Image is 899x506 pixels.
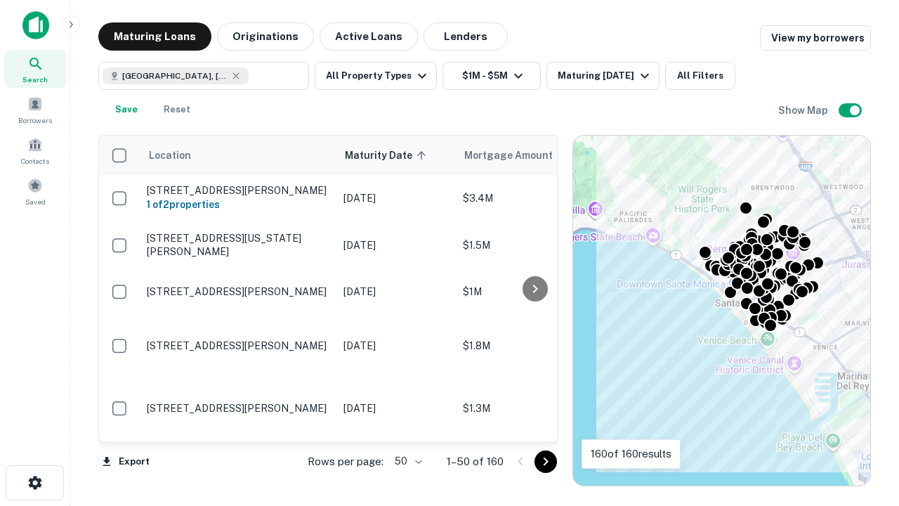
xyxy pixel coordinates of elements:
a: Saved [4,172,66,210]
button: Save your search to get updates of matches that match your search criteria. [104,96,149,124]
span: Search [22,74,48,85]
p: [STREET_ADDRESS][PERSON_NAME] [147,285,329,298]
a: Contacts [4,131,66,169]
button: All Filters [665,62,735,90]
div: 50 [389,451,424,472]
iframe: Chat Widget [829,394,899,461]
a: View my borrowers [760,25,871,51]
span: Saved [25,196,46,207]
button: Lenders [424,22,508,51]
p: [DATE] [343,190,449,206]
button: Reset [155,96,199,124]
button: Go to next page [534,450,557,473]
button: Active Loans [320,22,418,51]
p: $1.5M [463,238,603,253]
p: [DATE] [343,338,449,353]
th: Maturity Date [336,136,456,175]
div: Maturing [DATE] [558,67,653,84]
a: Borrowers [4,91,66,129]
p: [STREET_ADDRESS][PERSON_NAME] [147,184,329,197]
span: Location [148,147,191,164]
button: Maturing [DATE] [546,62,660,90]
span: Mortgage Amount [464,147,571,164]
p: [DATE] [343,284,449,299]
button: Originations [217,22,314,51]
button: All Property Types [315,62,437,90]
p: 160 of 160 results [591,446,671,462]
th: Mortgage Amount [456,136,610,175]
p: $1.3M [463,401,603,416]
span: [GEOGRAPHIC_DATA], [GEOGRAPHIC_DATA], [GEOGRAPHIC_DATA] [122,70,228,82]
p: $3.4M [463,190,603,206]
button: Export [98,451,153,472]
span: Maturity Date [345,147,431,164]
h6: Show Map [778,103,830,118]
p: [STREET_ADDRESS][US_STATE][PERSON_NAME] [147,232,329,257]
p: 1–50 of 160 [447,453,504,470]
p: [DATE] [343,238,449,253]
p: $1M [463,284,603,299]
p: [STREET_ADDRESS][PERSON_NAME] [147,402,329,415]
h6: 1 of 2 properties [147,197,329,212]
a: Search [4,50,66,88]
p: [STREET_ADDRESS][PERSON_NAME] [147,339,329,352]
span: Borrowers [18,115,52,126]
p: [DATE] [343,401,449,416]
th: Location [140,136,336,175]
img: capitalize-icon.png [22,11,49,39]
p: Rows per page: [308,453,383,470]
p: $1.8M [463,338,603,353]
button: Maturing Loans [98,22,211,51]
button: $1M - $5M [442,62,541,90]
span: Contacts [21,155,49,167]
div: 0 0 [573,136,870,486]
